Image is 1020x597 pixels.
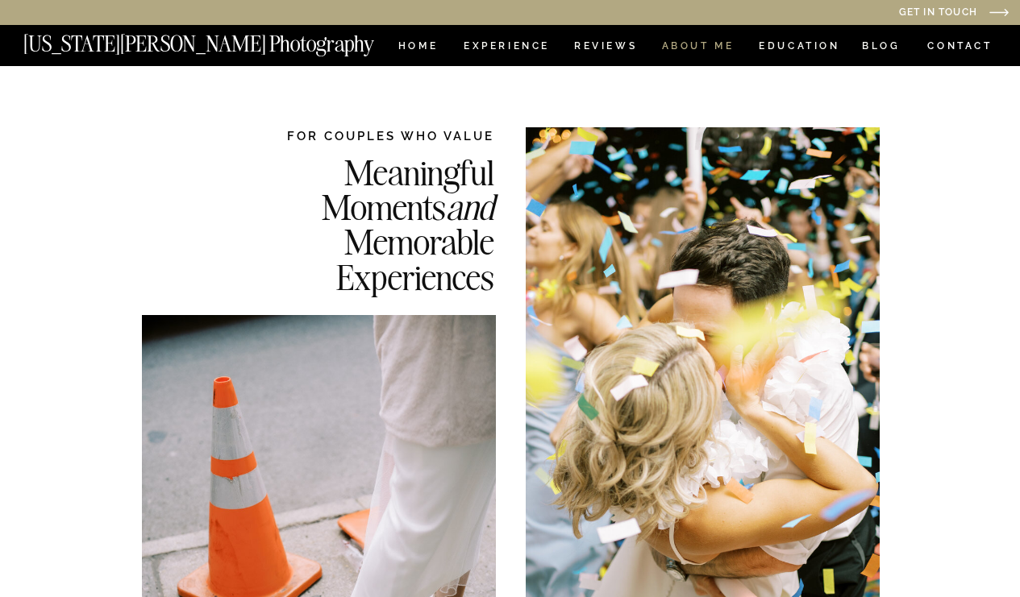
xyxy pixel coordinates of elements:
[464,41,548,55] a: Experience
[395,41,441,55] a: HOME
[862,41,901,55] a: BLOG
[735,7,977,19] a: Get in Touch
[574,41,635,55] a: REVIEWS
[757,41,842,55] a: EDUCATION
[446,184,494,229] i: and
[23,33,428,47] a: [US_STATE][PERSON_NAME] Photography
[239,155,494,292] h2: Meaningful Moments Memorable Experiences
[661,41,735,55] a: ABOUT ME
[239,127,494,144] h2: FOR COUPLES WHO VALUE
[926,37,993,55] a: CONTACT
